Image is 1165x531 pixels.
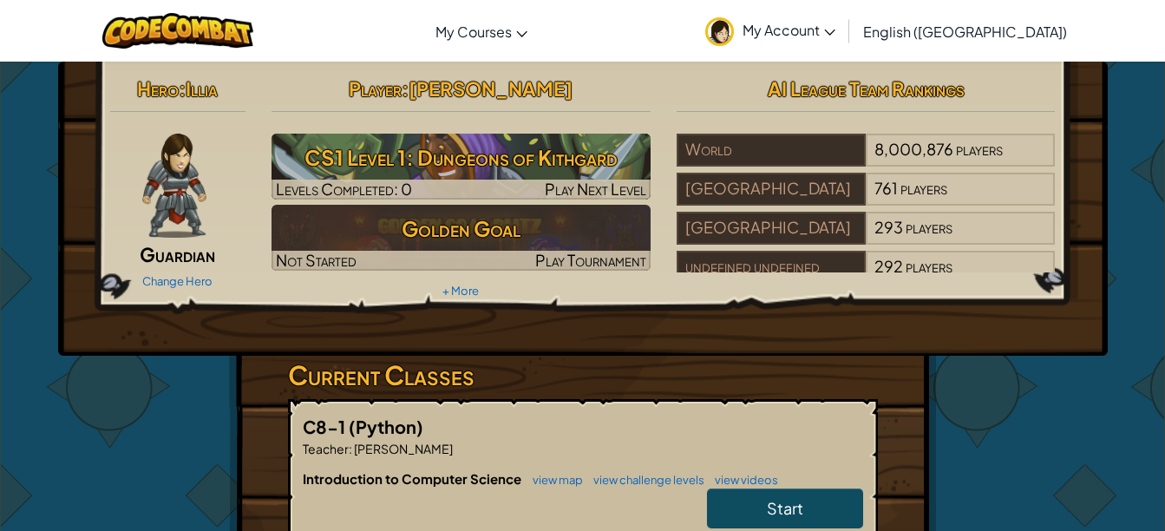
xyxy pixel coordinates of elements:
[677,228,1056,248] a: [GEOGRAPHIC_DATA]293players
[303,470,524,487] span: Introduction to Computer Science
[137,76,179,101] span: Hero
[442,284,479,298] a: + More
[677,212,866,245] div: [GEOGRAPHIC_DATA]
[349,76,402,101] span: Player
[272,134,651,200] img: CS1 Level 1: Dungeons of Kithgard
[585,473,704,487] a: view challenge levels
[349,441,352,456] span: :
[427,8,536,55] a: My Courses
[352,441,453,456] span: [PERSON_NAME]
[272,209,651,248] h3: Golden Goal
[677,134,866,167] div: World
[767,498,803,518] span: Start
[140,242,215,266] span: Guardian
[863,23,1067,41] span: English ([GEOGRAPHIC_DATA])
[402,76,409,101] span: :
[142,274,213,288] a: Change Hero
[409,76,573,101] span: [PERSON_NAME]
[272,134,651,200] a: Play Next Level
[186,76,218,101] span: Illia
[906,256,952,276] span: players
[874,178,898,198] span: 761
[303,416,349,437] span: C8-1
[276,179,412,199] span: Levels Completed: 0
[874,217,903,237] span: 293
[142,134,206,238] img: guardian-pose.png
[288,356,878,395] h3: Current Classes
[179,76,186,101] span: :
[956,139,1003,159] span: players
[677,267,1056,287] a: undefined undefined292players
[706,473,778,487] a: view videos
[272,205,651,271] a: Golden GoalNot StartedPlay Tournament
[874,256,903,276] span: 292
[524,473,583,487] a: view map
[900,178,947,198] span: players
[545,179,646,199] span: Play Next Level
[303,441,349,456] span: Teacher
[272,205,651,271] img: Golden Goal
[854,8,1076,55] a: English ([GEOGRAPHIC_DATA])
[743,21,835,39] span: My Account
[677,173,866,206] div: [GEOGRAPHIC_DATA]
[272,138,651,177] h3: CS1 Level 1: Dungeons of Kithgard
[697,3,844,58] a: My Account
[102,13,254,49] img: CodeCombat logo
[349,416,423,437] span: (Python)
[677,150,1056,170] a: World8,000,876players
[906,217,952,237] span: players
[874,139,953,159] span: 8,000,876
[768,76,965,101] span: AI League Team Rankings
[677,251,866,284] div: undefined undefined
[435,23,512,41] span: My Courses
[276,250,357,270] span: Not Started
[677,189,1056,209] a: [GEOGRAPHIC_DATA]761players
[705,17,734,46] img: avatar
[535,250,646,270] span: Play Tournament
